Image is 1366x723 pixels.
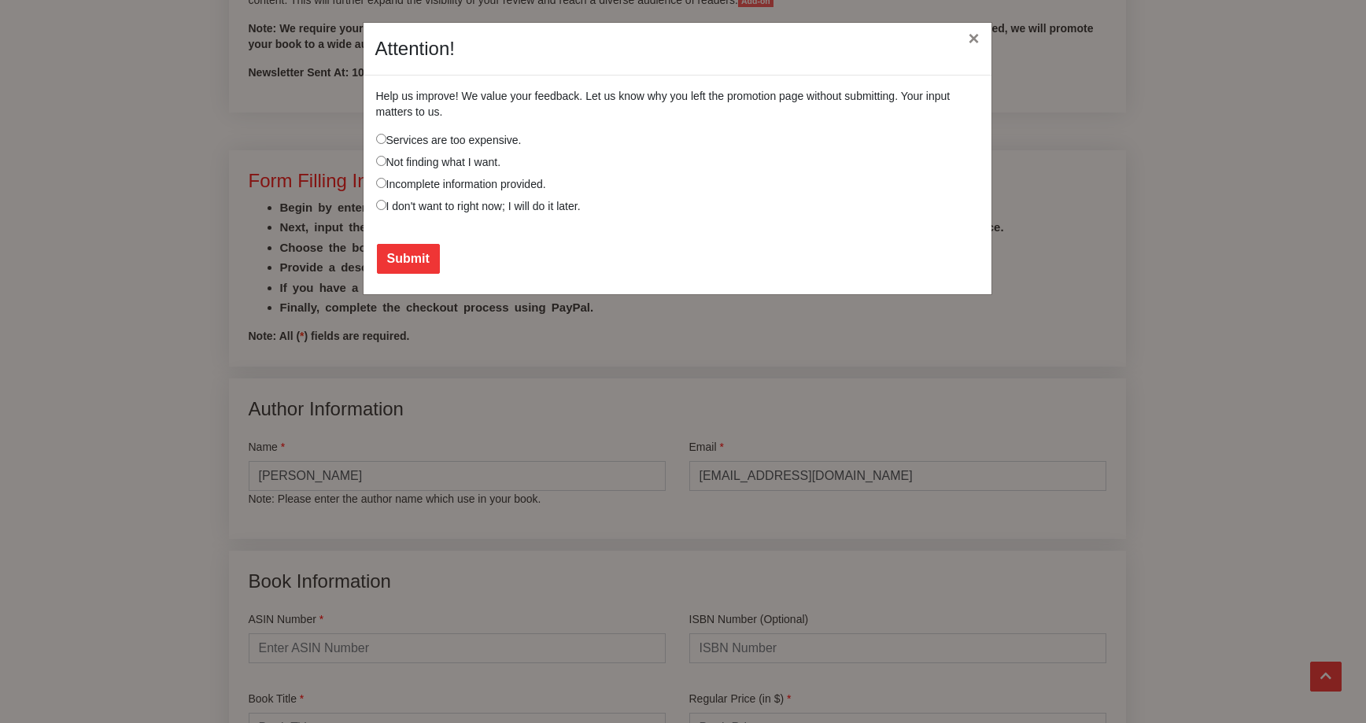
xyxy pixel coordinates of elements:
div: Attention! [375,35,455,63]
label: I don't want to right now; I will do it later. [376,198,581,214]
input: Services are too expensive. [376,134,386,144]
input: I don't want to right now; I will do it later. [376,200,386,210]
label: Services are too expensive. [376,132,522,148]
button: × [955,17,991,61]
label: Incomplete information provided. [376,176,546,192]
label: Not finding what I want. [376,154,501,170]
input: Incomplete information provided. [376,178,386,188]
input: Not finding what I want. [376,156,386,166]
p: Help us improve! We value your feedback. Let us know why you left the promotion page without subm... [376,88,979,120]
input: Submit [377,244,440,274]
